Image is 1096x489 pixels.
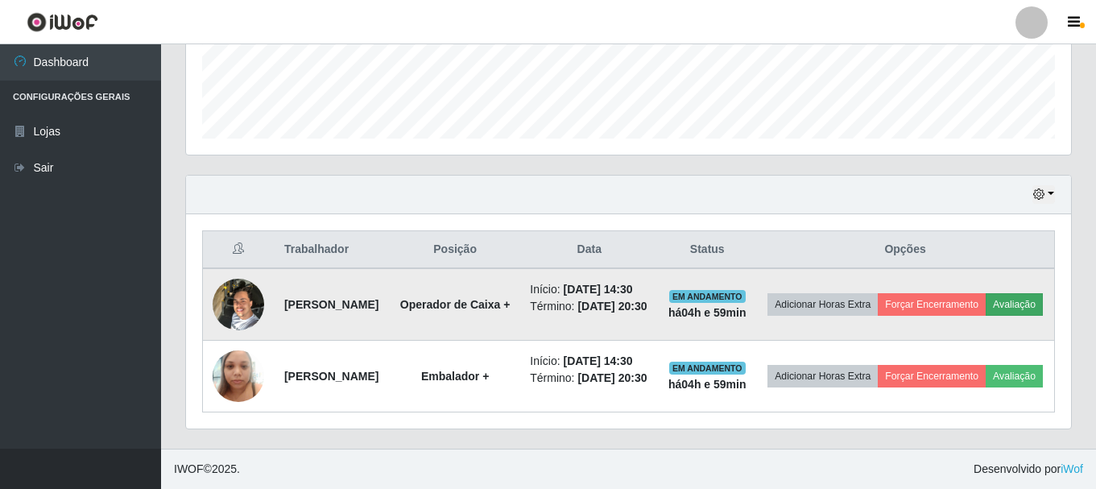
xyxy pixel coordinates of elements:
[284,298,378,311] strong: [PERSON_NAME]
[530,353,648,370] li: Início:
[878,293,986,316] button: Forçar Encerramento
[986,293,1043,316] button: Avaliação
[1061,462,1083,475] a: iWof
[767,365,878,387] button: Adicionar Horas Extra
[986,365,1043,387] button: Avaliação
[668,378,747,391] strong: há 04 h e 59 min
[213,342,264,410] img: 1736260046838.jpeg
[520,231,658,269] th: Data
[390,231,520,269] th: Posição
[756,231,1054,269] th: Opções
[174,461,240,478] span: © 2025 .
[658,231,756,269] th: Status
[213,270,264,338] img: 1725217718320.jpeg
[275,231,390,269] th: Trabalhador
[564,283,633,296] time: [DATE] 14:30
[421,370,489,383] strong: Embalador +
[530,281,648,298] li: Início:
[974,461,1083,478] span: Desenvolvido por
[530,370,648,387] li: Término:
[669,362,746,375] span: EM ANDAMENTO
[668,306,747,319] strong: há 04 h e 59 min
[400,298,511,311] strong: Operador de Caixa +
[878,365,986,387] button: Forçar Encerramento
[530,298,648,315] li: Término:
[669,290,746,303] span: EM ANDAMENTO
[577,300,647,313] time: [DATE] 20:30
[27,12,98,32] img: CoreUI Logo
[174,462,204,475] span: IWOF
[564,354,633,367] time: [DATE] 14:30
[284,370,378,383] strong: [PERSON_NAME]
[767,293,878,316] button: Adicionar Horas Extra
[577,371,647,384] time: [DATE] 20:30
